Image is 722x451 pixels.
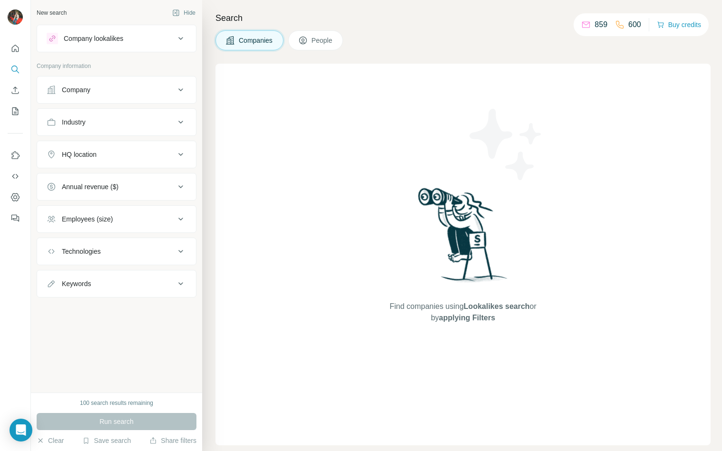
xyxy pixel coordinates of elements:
[37,175,196,198] button: Annual revenue ($)
[8,82,23,99] button: Enrich CSV
[37,143,196,166] button: HQ location
[387,301,539,324] span: Find companies using or by
[80,399,153,407] div: 100 search results remaining
[463,102,549,187] img: Surfe Illustration - Stars
[595,19,607,30] p: 859
[8,147,23,164] button: Use Surfe on LinkedIn
[62,150,97,159] div: HQ location
[8,210,23,227] button: Feedback
[37,436,64,445] button: Clear
[8,40,23,57] button: Quick start
[149,436,196,445] button: Share filters
[37,111,196,134] button: Industry
[657,18,701,31] button: Buy credits
[62,247,101,256] div: Technologies
[312,36,333,45] span: People
[8,10,23,25] img: Avatar
[37,9,67,17] div: New search
[8,61,23,78] button: Search
[37,208,196,230] button: Employees (size)
[64,34,123,43] div: Company lookalikes
[37,62,196,70] p: Company information
[62,117,86,127] div: Industry
[239,36,273,45] span: Companies
[62,85,90,95] div: Company
[8,189,23,206] button: Dashboard
[439,314,495,322] span: applying Filters
[82,436,131,445] button: Save search
[628,19,641,30] p: 600
[166,6,202,20] button: Hide
[464,302,530,310] span: Lookalikes search
[37,78,196,101] button: Company
[62,182,118,192] div: Annual revenue ($)
[414,185,513,291] img: Surfe Illustration - Woman searching with binoculars
[37,27,196,50] button: Company lookalikes
[8,168,23,185] button: Use Surfe API
[215,11,711,25] h4: Search
[37,272,196,295] button: Keywords
[8,103,23,120] button: My lists
[62,214,113,224] div: Employees (size)
[62,279,91,288] div: Keywords
[10,419,32,441] div: Open Intercom Messenger
[37,240,196,263] button: Technologies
